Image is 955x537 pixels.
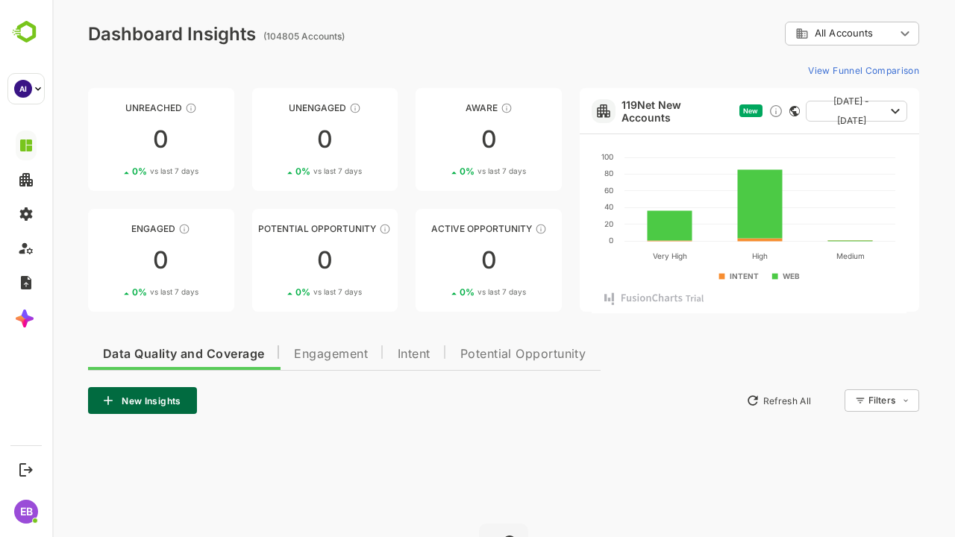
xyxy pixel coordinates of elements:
div: These accounts have just entered the buying cycle and need further nurturing [448,102,460,114]
text: 0 [557,236,561,245]
div: 0 % [80,166,146,177]
a: UnreachedThese accounts have not been engaged with for a defined time period00%vs last 7 days [36,88,182,191]
ag: (104805 Accounts) [211,31,297,42]
div: Active Opportunity [363,223,510,234]
span: All Accounts [763,28,821,39]
span: Data Quality and Coverage [51,348,212,360]
div: These accounts are warm, further nurturing would qualify them to MQAs [126,223,138,235]
div: AI [14,80,32,98]
div: These accounts have not shown enough engagement and need nurturing [297,102,309,114]
div: 0 % [407,166,474,177]
text: 40 [552,202,561,211]
a: AwareThese accounts have just entered the buying cycle and need further nurturing00%vs last 7 days [363,88,510,191]
div: 0 % [407,286,474,298]
span: vs last 7 days [98,286,146,298]
div: Dashboard Insights [36,23,204,45]
text: 100 [549,152,561,161]
div: 0 [363,128,510,151]
div: All Accounts [733,19,867,48]
span: Potential Opportunity [408,348,534,360]
img: BambooboxLogoMark.f1c84d78b4c51b1a7b5f700c9845e183.svg [7,18,46,46]
div: 0 [36,248,182,272]
button: View Funnel Comparison [750,58,867,82]
button: Logout [16,459,36,480]
text: High [700,251,716,261]
div: EB [14,500,38,524]
span: vs last 7 days [98,166,146,177]
button: Refresh All [687,389,765,412]
div: 0 [200,128,346,151]
div: 0 [363,248,510,272]
div: These accounts have open opportunities which might be at any of the Sales Stages [483,223,495,235]
div: Filters [815,387,867,414]
div: Engaged [36,223,182,234]
div: Unreached [36,102,182,113]
div: Filters [816,395,843,406]
span: Intent [345,348,378,360]
span: Engagement [242,348,316,360]
a: Potential OpportunityThese accounts are MQAs and can be passed on to Inside Sales00%vs last 7 days [200,209,346,312]
div: This card does not support filter and segments [737,106,748,116]
text: 20 [552,219,561,228]
text: 80 [552,169,561,178]
button: New Insights [36,387,145,414]
div: Discover new ICP-fit accounts showing engagement — via intent surges, anonymous website visits, L... [716,104,731,119]
text: Medium [784,251,812,260]
text: 60 [552,186,561,195]
text: Very High [601,251,635,261]
span: vs last 7 days [261,166,310,177]
span: [DATE] - [DATE] [765,92,833,131]
div: These accounts have not been engaged with for a defined time period [133,102,145,114]
a: UnengagedThese accounts have not shown enough engagement and need nurturing00%vs last 7 days [200,88,346,191]
div: Aware [363,102,510,113]
div: 0 [200,248,346,272]
div: 0 % [80,286,146,298]
div: These accounts are MQAs and can be passed on to Inside Sales [327,223,339,235]
span: vs last 7 days [425,286,474,298]
div: Unengaged [200,102,346,113]
span: vs last 7 days [425,166,474,177]
div: All Accounts [743,27,843,40]
div: Potential Opportunity [200,223,346,234]
button: [DATE] - [DATE] [754,101,855,122]
div: 0 [36,128,182,151]
span: vs last 7 days [261,286,310,298]
div: 0 % [243,166,310,177]
span: New [691,107,706,115]
a: Active OpportunityThese accounts have open opportunities which might be at any of the Sales Stage... [363,209,510,312]
a: 119Net New Accounts [569,98,681,124]
a: EngagedThese accounts are warm, further nurturing would qualify them to MQAs00%vs last 7 days [36,209,182,312]
div: 0 % [243,286,310,298]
